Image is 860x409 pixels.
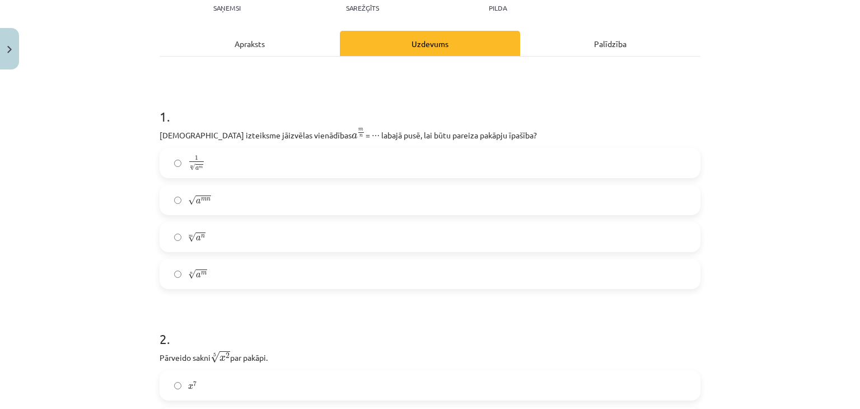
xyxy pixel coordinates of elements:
span: m [201,198,207,201]
p: Saņemsi [209,4,245,12]
span: 2 [226,353,230,359]
span: a [196,273,201,278]
h1: 2 . [160,312,700,346]
span: x [219,356,226,361]
span: 7 [193,382,197,387]
span: n [359,134,363,137]
span: n [201,235,205,238]
p: Pārveido sakni par pakāpi. [160,350,700,364]
div: Apraksts [160,31,340,56]
span: n [207,198,211,201]
span: √ [188,233,196,242]
span: m [201,272,207,275]
span: √ [188,196,196,205]
span: m [199,166,203,169]
div: Palīdzība [520,31,700,56]
p: pilda [489,4,507,12]
span: a [195,167,199,170]
span: a [352,133,357,139]
span: a [196,199,201,204]
span: √ [188,269,196,279]
p: [DEMOGRAPHIC_DATA] izteiksme jāizvēlas vienādības = ⋯ labajā pusē, lai būtu pareiza pakāpju īpašība? [160,127,700,141]
div: Uzdevums [340,31,520,56]
span: √ [211,351,219,363]
h1: 1 . [160,89,700,124]
span: 1 [195,156,198,161]
span: m [358,128,363,131]
span: √ [190,164,195,171]
span: x [188,384,193,389]
img: icon-close-lesson-0947bae3869378f0d4975bcd49f059093ad1ed9edebbc8119c70593378902aed.svg [7,46,12,53]
span: a [196,236,201,241]
p: Sarežģīts [346,4,379,12]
